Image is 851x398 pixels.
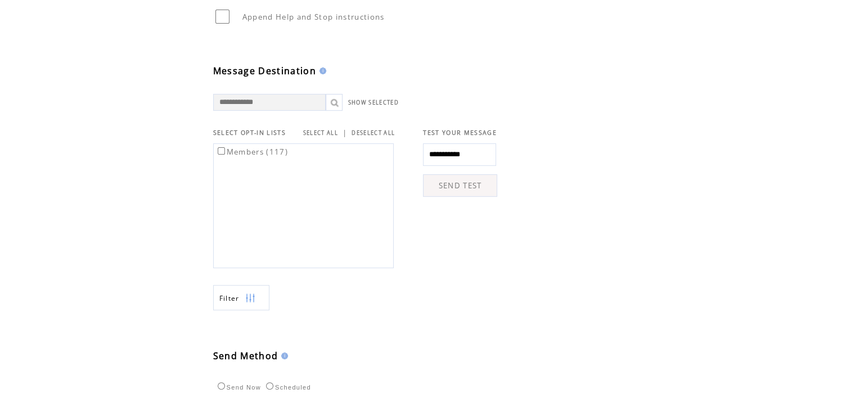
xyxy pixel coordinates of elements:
span: Show filters [219,293,240,303]
input: Scheduled [266,382,273,390]
a: Filter [213,285,269,310]
span: Append Help and Stop instructions [242,12,385,22]
span: Send Method [213,350,278,362]
a: SHOW SELECTED [348,99,399,106]
input: Send Now [218,382,225,390]
a: SEND TEST [423,174,497,197]
img: help.gif [278,352,288,359]
input: Members (117) [218,147,225,155]
label: Scheduled [263,384,311,391]
a: SELECT ALL [303,129,338,137]
span: SELECT OPT-IN LISTS [213,129,286,137]
label: Members (117) [215,147,288,157]
img: filters.png [245,286,255,311]
a: DESELECT ALL [352,129,395,137]
span: TEST YOUR MESSAGE [423,129,497,137]
img: help.gif [316,67,326,74]
span: | [343,128,347,138]
span: Message Destination [213,65,316,77]
label: Send Now [215,384,261,391]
